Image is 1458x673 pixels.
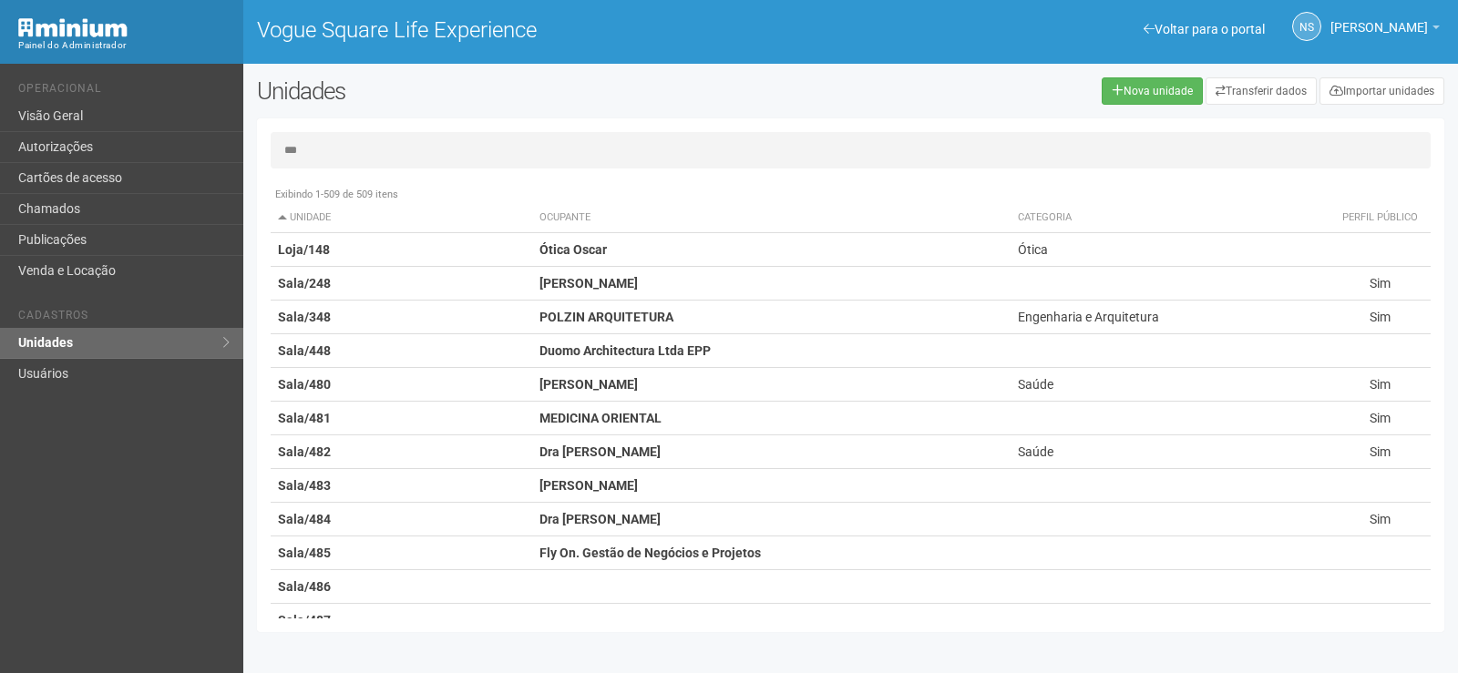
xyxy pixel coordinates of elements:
[278,546,331,560] strong: Sala/485
[539,310,673,324] strong: POLZIN ARQUITETURA
[278,242,330,257] strong: Loja/148
[539,411,662,425] strong: MEDICINA ORIENTAL
[1011,203,1330,233] th: Categoria: activate to sort column ascending
[257,77,736,105] h2: Unidades
[257,18,837,42] h1: Vogue Square Life Experience
[278,377,331,392] strong: Sala/480
[539,546,761,560] strong: Fly On. Gestão de Negócios e Projetos
[1330,23,1440,37] a: [PERSON_NAME]
[278,613,331,627] strong: Sala/487
[1370,377,1391,392] span: Sim
[18,82,230,101] li: Operacional
[1011,368,1330,402] td: Saúde
[278,310,331,324] strong: Sala/348
[18,309,230,328] li: Cadastros
[278,343,331,358] strong: Sala/448
[1144,22,1265,36] a: Voltar para o portal
[1329,203,1431,233] th: Perfil público: activate to sort column ascending
[1292,12,1321,41] a: NS
[278,579,331,594] strong: Sala/486
[1011,435,1330,469] td: Saúde
[532,203,1010,233] th: Ocupante: activate to sort column ascending
[278,512,331,526] strong: Sala/484
[1102,77,1203,105] a: Nova unidade
[1206,77,1317,105] a: Transferir dados
[539,444,661,459] strong: Dra [PERSON_NAME]
[18,37,230,54] div: Painel do Administrador
[1370,411,1391,425] span: Sim
[1370,276,1391,291] span: Sim
[539,242,607,257] strong: Ótica Oscar
[1011,301,1330,334] td: Engenharia e Arquitetura
[1319,77,1444,105] a: Importar unidades
[539,512,661,526] strong: Dra [PERSON_NAME]
[1330,3,1428,35] span: Nicolle Silva
[271,187,1431,203] div: Exibindo 1-509 de 509 itens
[1370,444,1391,459] span: Sim
[539,343,711,358] strong: Duomo Architectura Ltda EPP
[278,478,331,493] strong: Sala/483
[278,411,331,425] strong: Sala/481
[539,478,638,493] strong: [PERSON_NAME]
[539,276,638,291] strong: [PERSON_NAME]
[271,203,533,233] th: Unidade: activate to sort column descending
[278,276,331,291] strong: Sala/248
[1370,310,1391,324] span: Sim
[539,377,638,392] strong: [PERSON_NAME]
[278,444,331,459] strong: Sala/482
[1370,512,1391,526] span: Sim
[18,18,128,37] img: Minium
[1011,233,1330,267] td: Ótica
